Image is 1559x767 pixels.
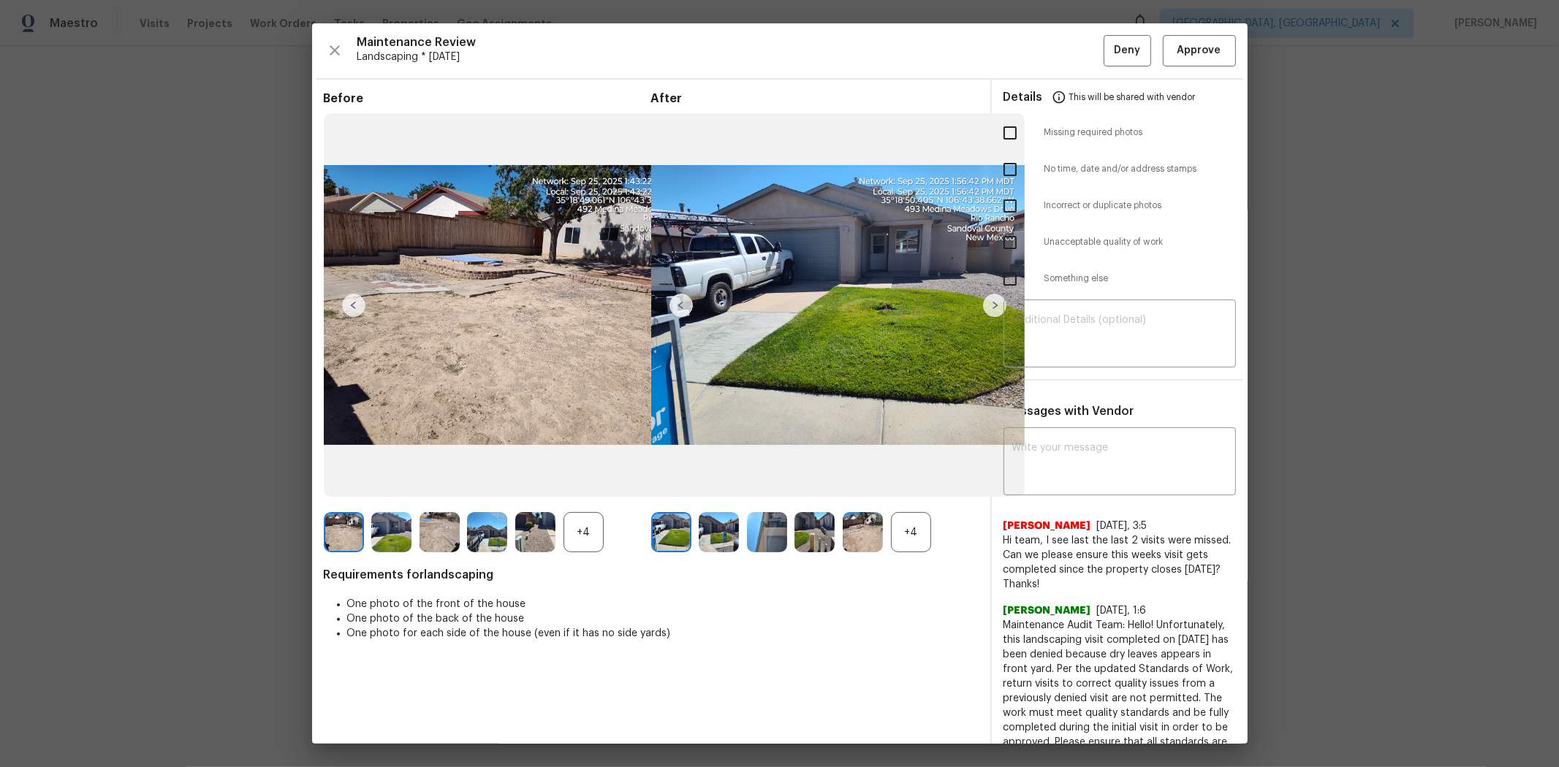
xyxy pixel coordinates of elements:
[1044,236,1236,248] span: Unacceptable quality of work
[1004,603,1091,618] span: [PERSON_NAME]
[1097,521,1148,531] span: [DATE], 3:5
[1004,519,1091,533] span: [PERSON_NAME]
[347,626,979,641] li: One photo for each side of the house (even if it has no side yards)
[347,597,979,611] li: One photo of the front of the house
[983,294,1006,317] img: right-chevron-button-url
[1177,42,1221,60] span: Approve
[670,294,693,317] img: left-chevron-button-url
[1104,35,1151,66] button: Deny
[992,151,1248,188] div: No time, date and/or address stamps
[992,188,1248,224] div: Incorrect or duplicate photos
[1004,405,1134,417] span: Messages with Vendor
[1097,606,1147,616] span: [DATE], 1:6
[1044,163,1236,175] span: No time, date and/or address stamps
[1004,533,1236,592] span: Hi team, I see last the last 2 visits were missed. Can we please ensure this weeks visit gets com...
[347,611,979,626] li: One photo of the back of the house
[357,50,1104,64] span: Landscaping * [DATE]
[992,224,1248,261] div: Unacceptable quality of work
[1114,42,1140,60] span: Deny
[992,261,1248,297] div: Something else
[1004,80,1043,115] span: Details
[324,568,979,582] span: Requirements for landscaping
[342,294,365,317] img: left-chevron-button-url
[357,35,1104,50] span: Maintenance Review
[564,512,604,552] div: +4
[651,91,979,106] span: After
[1163,35,1236,66] button: Approve
[1069,80,1196,115] span: This will be shared with vendor
[891,512,931,552] div: +4
[1044,272,1236,285] span: Something else
[1044,126,1236,139] span: Missing required photos
[1044,199,1236,212] span: Incorrect or duplicate photos
[992,115,1248,151] div: Missing required photos
[324,91,651,106] span: Before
